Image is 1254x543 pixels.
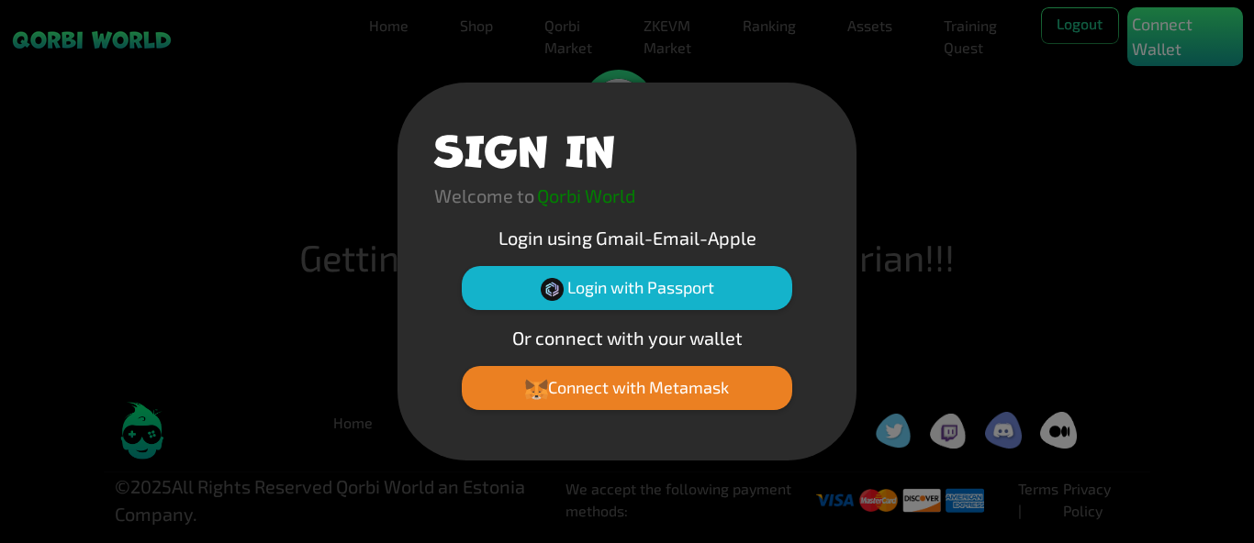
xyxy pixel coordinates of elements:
button: Connect with Metamask [462,366,792,410]
p: Qorbi World [537,182,635,209]
button: Login with Passport [462,266,792,310]
p: Login using Gmail-Email-Apple [434,224,820,251]
img: Passport Logo [541,278,564,301]
p: Or connect with your wallet [434,324,820,351]
p: Welcome to [434,182,534,209]
h1: SIGN IN [434,119,615,174]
